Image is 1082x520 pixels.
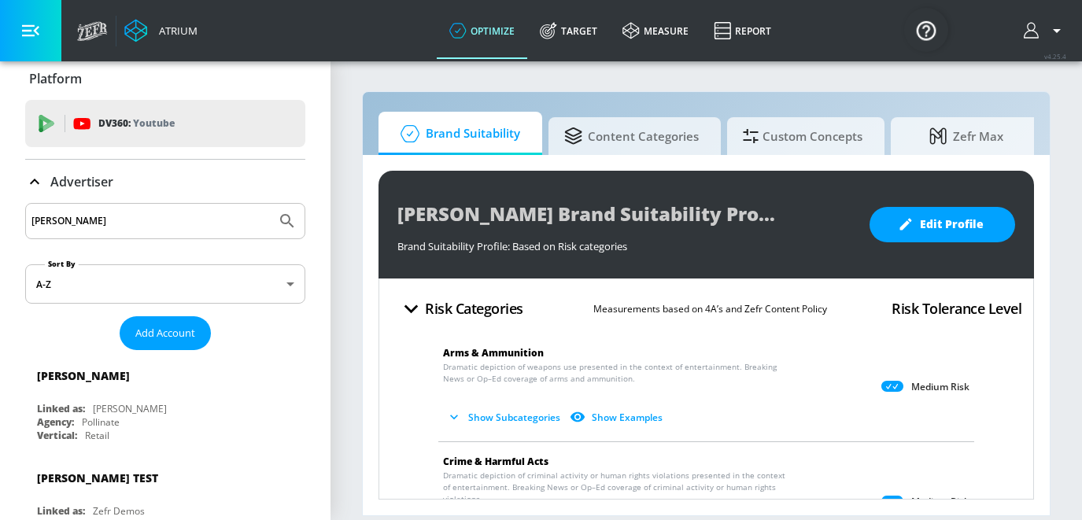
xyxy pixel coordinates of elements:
[50,173,113,190] p: Advertiser
[527,2,610,59] a: Target
[85,429,109,442] div: Retail
[25,356,305,446] div: [PERSON_NAME]Linked as:[PERSON_NAME]Agency:PollinateVertical:Retail
[153,24,198,38] div: Atrium
[907,117,1026,155] span: Zefr Max
[567,404,669,430] button: Show Examples
[133,115,175,131] p: Youtube
[394,115,520,153] span: Brand Suitability
[443,470,794,505] span: Dramatic depiction of criminal activity or human rights violations presented in the context of en...
[701,2,784,59] a: Report
[892,297,1021,319] h4: Risk Tolerance Level
[37,368,130,383] div: [PERSON_NAME]
[25,57,305,101] div: Platform
[135,324,195,342] span: Add Account
[1044,52,1066,61] span: v 4.25.4
[901,215,984,234] span: Edit Profile
[564,117,699,155] span: Content Categories
[98,115,175,132] p: DV360:
[911,496,969,508] p: Medium Risk
[593,301,827,317] p: Measurements based on 4A’s and Zefr Content Policy
[270,204,305,238] button: Submit Search
[25,160,305,204] div: Advertiser
[31,211,270,231] input: Search by name
[397,231,854,253] div: Brand Suitability Profile: Based on Risk categories
[870,207,1015,242] button: Edit Profile
[443,404,567,430] button: Show Subcategories
[37,402,85,415] div: Linked as:
[45,259,79,269] label: Sort By
[391,290,530,327] button: Risk Categories
[437,2,527,59] a: optimize
[93,504,145,518] div: Zefr Demos
[37,429,77,442] div: Vertical:
[37,415,74,429] div: Agency:
[443,361,794,385] span: Dramatic depiction of weapons use presented in the context of entertainment. Breaking News or Op–...
[93,402,167,415] div: [PERSON_NAME]
[120,316,211,350] button: Add Account
[29,70,82,87] p: Platform
[443,346,544,360] span: Arms & Ammunition
[25,264,305,304] div: A-Z
[25,100,305,147] div: DV360: Youtube
[124,19,198,42] a: Atrium
[904,8,948,52] button: Open Resource Center
[37,504,85,518] div: Linked as:
[443,455,548,468] span: Crime & Harmful Acts
[82,415,120,429] div: Pollinate
[37,470,158,485] div: [PERSON_NAME] TEST
[425,297,523,319] h4: Risk Categories
[743,117,862,155] span: Custom Concepts
[610,2,701,59] a: measure
[911,381,969,393] p: Medium Risk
